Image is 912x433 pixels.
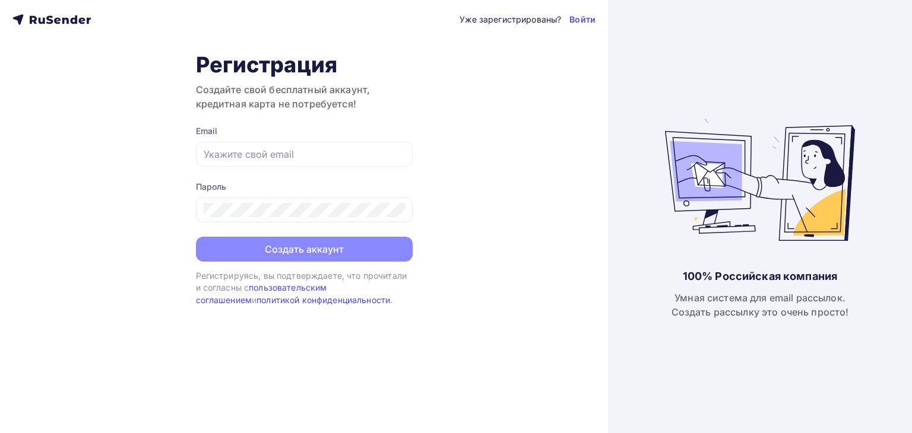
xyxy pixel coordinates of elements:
div: Уже зарегистрированы? [460,14,561,26]
div: Умная система для email рассылок. Создать рассылку это очень просто! [672,291,849,319]
a: Войти [569,14,596,26]
div: Регистрируясь, вы подтверждаете, что прочитали и согласны с и . [196,270,413,306]
div: 100% Российская компания [683,269,837,284]
a: политикой конфиденциальности [256,295,390,305]
div: Email [196,125,413,137]
a: пользовательским соглашением [196,282,327,304]
h1: Регистрация [196,52,413,78]
div: Пароль [196,181,413,193]
button: Создать аккаунт [196,237,413,262]
input: Укажите свой email [204,147,405,161]
h3: Создайте свой бесплатный аккаунт, кредитная карта не потребуется! [196,82,413,111]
